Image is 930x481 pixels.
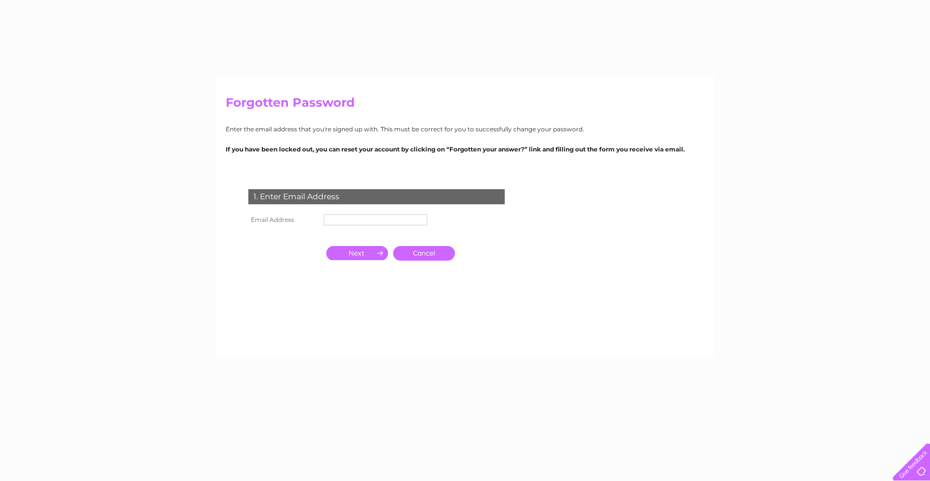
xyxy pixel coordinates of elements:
div: 1. Enter Email Address [248,189,505,204]
h2: Forgotten Password [226,96,704,115]
a: Cancel [393,246,455,261]
p: If you have been locked out, you can reset your account by clicking on “Forgotten your answer?” l... [226,144,704,154]
p: Enter the email address that you're signed up with. This must be correct for you to successfully ... [226,124,704,134]
th: Email Address [246,212,321,228]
